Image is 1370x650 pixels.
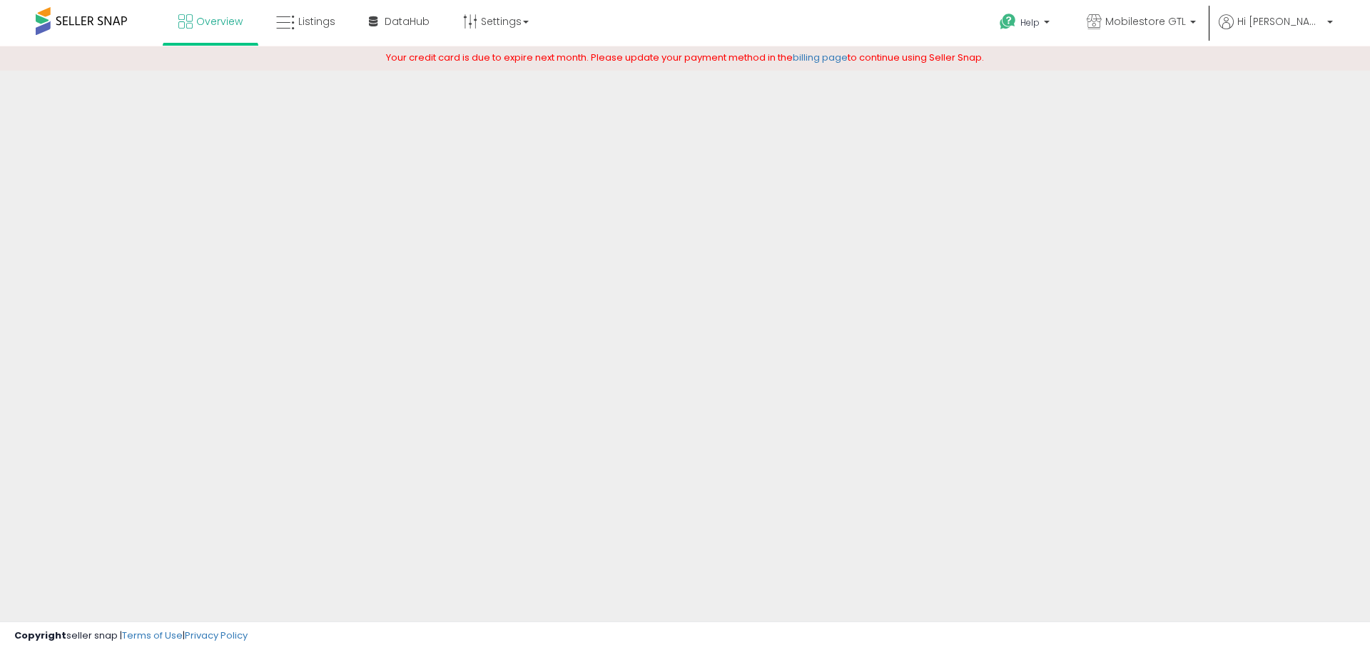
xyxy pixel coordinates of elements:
div: seller snap | | [14,629,248,643]
span: Listings [298,14,335,29]
a: Terms of Use [122,629,183,642]
span: Mobilestore GTL [1105,14,1186,29]
span: Overview [196,14,243,29]
a: Hi [PERSON_NAME] [1219,14,1333,46]
a: billing page [793,51,848,64]
strong: Copyright [14,629,66,642]
span: Hi [PERSON_NAME] [1237,14,1323,29]
a: Help [988,2,1064,46]
a: Privacy Policy [185,629,248,642]
i: Get Help [999,13,1017,31]
span: DataHub [385,14,430,29]
span: Help [1020,16,1040,29]
span: Your credit card is due to expire next month. Please update your payment method in the to continu... [386,51,984,64]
